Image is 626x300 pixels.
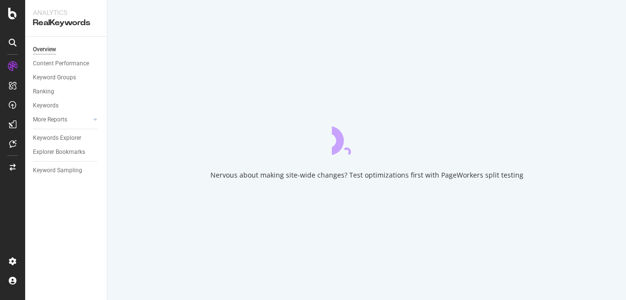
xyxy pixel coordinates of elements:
div: Keyword Sampling [33,165,82,176]
a: Overview [33,45,100,55]
a: Explorer Bookmarks [33,147,100,157]
a: Ranking [33,87,100,97]
div: Ranking [33,87,54,97]
div: More Reports [33,115,67,125]
div: Overview [33,45,56,55]
div: Keyword Groups [33,73,76,83]
div: RealKeywords [33,17,99,29]
a: Keywords Explorer [33,133,100,143]
div: animation [332,120,402,155]
a: Content Performance [33,59,100,69]
a: More Reports [33,115,90,125]
div: Keywords [33,101,59,111]
a: Keyword Groups [33,73,100,83]
div: Keywords Explorer [33,133,81,143]
a: Keyword Sampling [33,165,100,176]
div: Explorer Bookmarks [33,147,85,157]
a: Keywords [33,101,100,111]
div: Analytics [33,8,99,17]
div: Nervous about making site-wide changes? Test optimizations first with PageWorkers split testing [210,170,523,180]
div: Content Performance [33,59,89,69]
